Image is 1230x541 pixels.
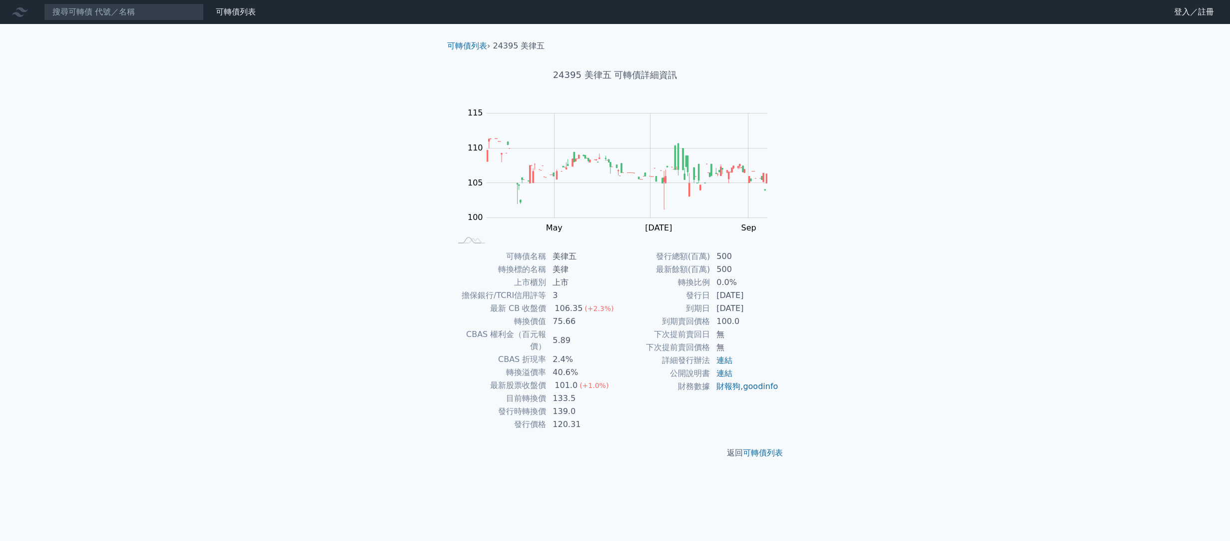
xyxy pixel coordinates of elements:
[615,289,710,302] td: 發行日
[451,379,547,392] td: 最新股票收盤價
[547,263,615,276] td: 美律
[547,276,615,289] td: 上市
[710,263,779,276] td: 500
[44,3,204,20] input: 搜尋可轉債 代號／名稱
[710,302,779,315] td: [DATE]
[547,289,615,302] td: 3
[547,315,615,328] td: 75.66
[615,263,710,276] td: 最新餘額(百萬)
[615,276,710,289] td: 轉換比例
[710,315,779,328] td: 100.0
[615,380,710,393] td: 財務數據
[447,41,487,50] a: 可轉債列表
[710,341,779,354] td: 無
[451,276,547,289] td: 上市櫃別
[741,223,756,232] tspan: Sep
[447,40,490,52] li: ›
[216,7,256,16] a: 可轉債列表
[451,366,547,379] td: 轉換溢價率
[451,405,547,418] td: 發行時轉換價
[645,223,672,232] tspan: [DATE]
[615,367,710,380] td: 公開說明書
[493,40,545,52] li: 24395 美律五
[585,304,614,312] span: (+2.3%)
[743,448,783,457] a: 可轉債列表
[716,355,732,365] a: 連結
[710,328,779,341] td: 無
[547,366,615,379] td: 40.6%
[463,108,782,232] g: Chart
[716,381,740,391] a: 財報狗
[710,380,779,393] td: ,
[553,302,585,314] div: 106.35
[451,302,547,315] td: 最新 CB 收盤價
[487,138,767,209] g: Series
[615,328,710,341] td: 下次提前賣回日
[546,223,563,232] tspan: May
[468,108,483,117] tspan: 115
[439,68,791,82] h1: 24395 美律五 可轉債詳細資訊
[710,250,779,263] td: 500
[451,353,547,366] td: CBAS 折現率
[547,392,615,405] td: 133.5
[743,381,778,391] a: goodinfo
[580,381,609,389] span: (+1.0%)
[451,418,547,431] td: 發行價格
[710,276,779,289] td: 0.0%
[716,368,732,378] a: 連結
[451,392,547,405] td: 目前轉換價
[468,212,483,222] tspan: 100
[615,354,710,367] td: 詳細發行辦法
[615,341,710,354] td: 下次提前賣回價格
[1166,4,1222,20] a: 登入／註冊
[547,328,615,353] td: 5.89
[451,250,547,263] td: 可轉債名稱
[615,315,710,328] td: 到期賣回價格
[547,250,615,263] td: 美律五
[615,250,710,263] td: 發行總額(百萬)
[468,178,483,187] tspan: 105
[451,315,547,328] td: 轉換價值
[468,143,483,152] tspan: 110
[547,353,615,366] td: 2.4%
[553,379,580,391] div: 101.0
[710,289,779,302] td: [DATE]
[451,289,547,302] td: 擔保銀行/TCRI信用評等
[547,405,615,418] td: 139.0
[451,328,547,353] td: CBAS 權利金（百元報價）
[615,302,710,315] td: 到期日
[439,447,791,459] p: 返回
[547,418,615,431] td: 120.31
[451,263,547,276] td: 轉換標的名稱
